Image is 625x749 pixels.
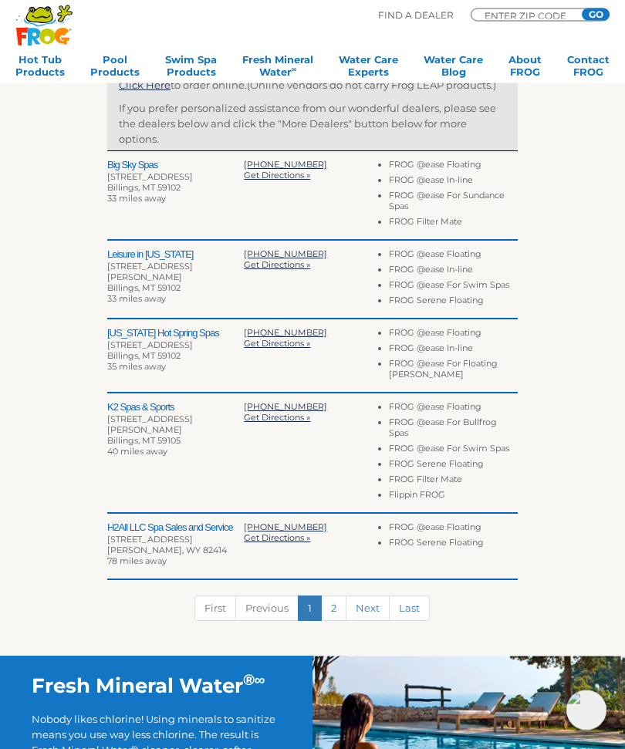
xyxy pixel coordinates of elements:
[378,8,454,22] p: Find A Dealer
[292,65,297,73] sup: ∞
[389,538,518,553] li: FROG Serene Floating
[107,545,244,556] div: [PERSON_NAME], WY 82414
[389,459,518,474] li: FROG Serene Floating
[389,265,518,280] li: FROG @ease In-line
[389,522,518,538] li: FROG @ease Floating
[389,191,518,217] li: FROG @ease For Sundance Spas
[389,295,518,311] li: FROG Serene Floating
[107,261,244,283] div: [STREET_ADDRESS][PERSON_NAME]
[107,556,167,567] span: 78 miles away
[298,596,322,622] a: 1
[107,194,166,204] span: 33 miles away
[107,447,167,457] span: 40 miles away
[107,535,244,545] div: [STREET_ADDRESS]
[244,533,310,544] a: Get Directions »
[389,444,518,459] li: FROG @ease For Swim Spas
[242,53,313,84] a: Fresh MineralWater∞
[389,249,518,265] li: FROG @ease Floating
[339,53,398,84] a: Water CareExperts
[107,340,244,351] div: [STREET_ADDRESS]
[389,402,518,417] li: FROG @ease Floating
[32,674,282,699] h2: Fresh Mineral Water
[107,414,244,436] div: [STREET_ADDRESS][PERSON_NAME]
[165,53,217,84] a: Swim SpaProducts
[244,339,310,349] a: Get Directions »
[389,328,518,343] li: FROG @ease Floating
[389,175,518,191] li: FROG @ease In-line
[244,328,327,339] a: [PHONE_NUMBER]
[244,160,327,170] a: [PHONE_NUMBER]
[566,690,606,730] img: openIcon
[389,160,518,175] li: FROG @ease Floating
[389,596,430,622] a: Last
[582,8,610,21] input: GO
[389,474,518,490] li: FROG Filter Mate
[567,53,610,84] a: ContactFROG
[194,596,236,622] a: First
[107,436,244,447] div: Billings, MT 59105
[424,53,483,84] a: Water CareBlog
[244,260,310,271] a: Get Directions »
[244,170,310,181] a: Get Directions »
[255,671,265,690] sup: ∞
[389,343,518,359] li: FROG @ease In-line
[346,596,390,622] a: Next
[244,249,327,260] a: [PHONE_NUMBER]
[508,53,542,84] a: AboutFROG
[235,596,299,622] a: Previous
[107,249,244,261] h2: Leisure in [US_STATE]
[244,413,310,423] a: Get Directions »
[107,183,244,194] div: Billings, MT 59102
[389,359,518,385] li: FROG @ease For Floating [PERSON_NAME]
[389,417,518,444] li: FROG @ease For Bullfrog Spas
[389,280,518,295] li: FROG @ease For Swim Spas
[389,490,518,505] li: Flippin FROG
[107,328,244,340] h2: [US_STATE] Hot Spring Spas
[90,53,140,84] a: PoolProducts
[243,671,255,690] sup: ®
[15,53,65,84] a: Hot TubProducts
[321,596,346,622] a: 2
[107,160,244,172] h2: Big Sky Spas
[107,172,244,183] div: [STREET_ADDRESS]
[119,101,506,147] p: If you prefer personalized assistance from our wonderful dealers, please see the dealers below an...
[389,217,518,232] li: FROG Filter Mate
[107,351,244,362] div: Billings, MT 59102
[107,362,166,373] span: 35 miles away
[244,522,327,533] a: [PHONE_NUMBER]
[107,294,166,305] span: 33 miles away
[483,12,576,19] input: Zip Code Form
[107,402,244,414] h2: K2 Spas & Sports
[244,402,327,413] a: [PHONE_NUMBER]
[107,283,244,294] div: Billings, MT 59102
[107,522,244,535] h2: H2All LLC Spa Sales and Service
